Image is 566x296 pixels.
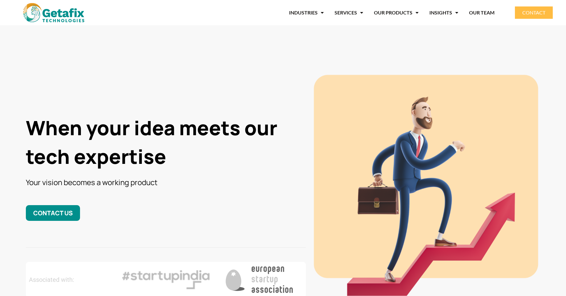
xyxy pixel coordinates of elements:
[33,209,73,217] span: CONTACT US
[522,10,545,15] span: CONTACT
[515,6,553,19] a: CONTACT
[335,6,363,20] a: SERVICES
[110,6,495,20] nav: Menu
[289,6,324,20] a: INDUSTRIES
[26,177,306,187] h3: Your vision becomes a working product
[23,3,84,22] img: web and mobile application development company
[429,6,458,20] a: INSIGHTS
[374,6,419,20] a: OUR PRODUCTS
[26,114,306,171] h1: When your idea meets our tech expertise
[29,277,116,283] h2: Associated with:
[26,205,80,221] a: CONTACT US
[469,6,495,20] a: OUR TEAM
